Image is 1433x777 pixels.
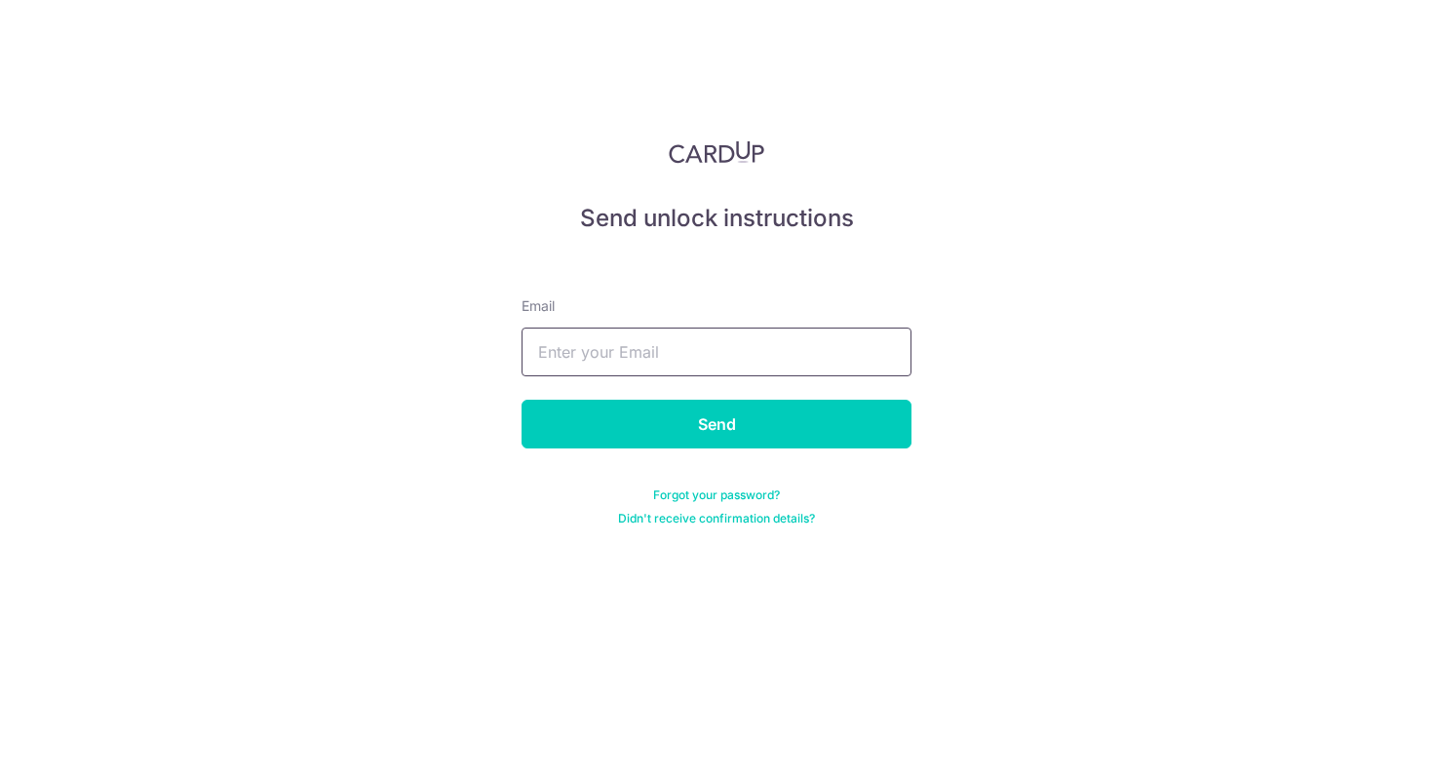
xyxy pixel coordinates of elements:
[522,297,555,314] span: translation missing: en.devise.label.Email
[669,140,764,164] img: CardUp Logo
[653,487,780,503] a: Forgot your password?
[522,400,911,448] input: Send
[522,203,911,234] h5: Send unlock instructions
[522,328,911,376] input: Enter your Email
[618,511,815,526] a: Didn't receive confirmation details?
